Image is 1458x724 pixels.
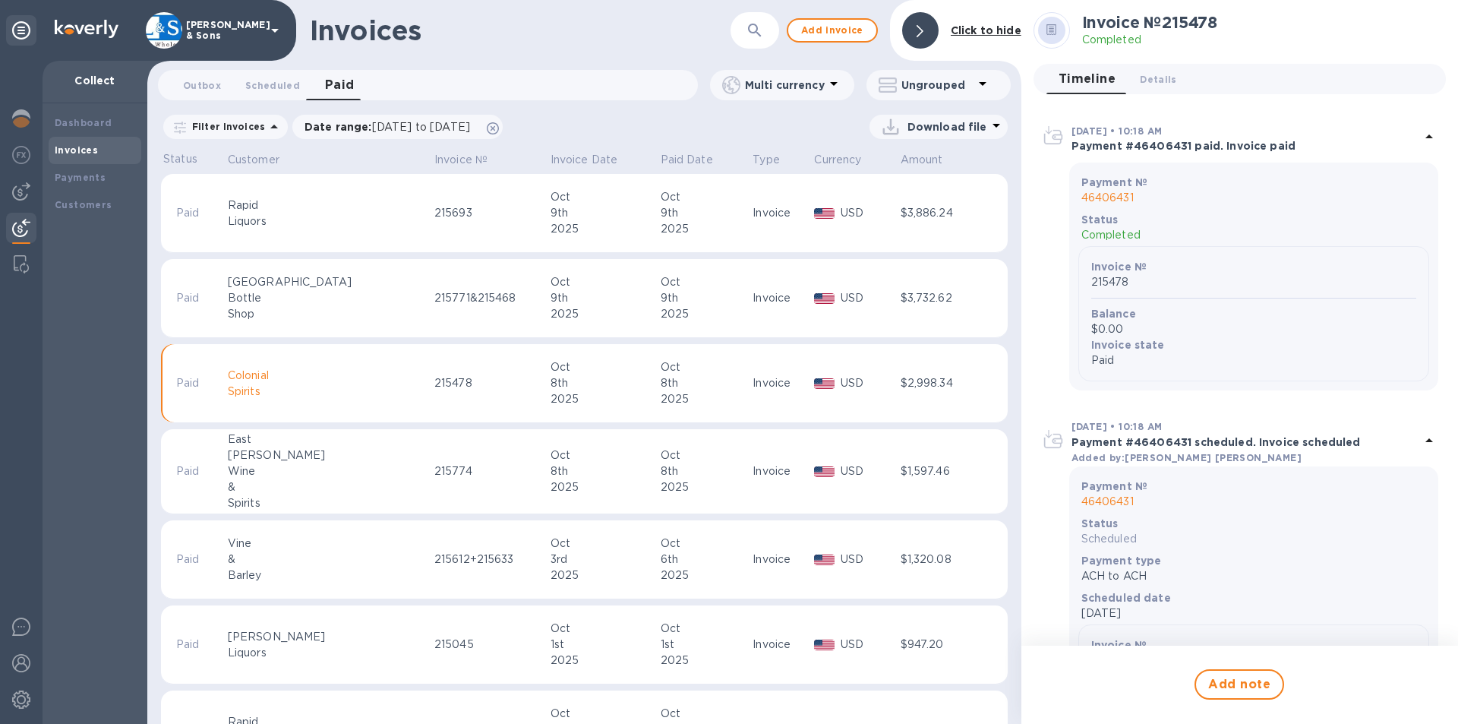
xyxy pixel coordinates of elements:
[661,706,749,722] div: Oct
[228,274,430,290] div: [GEOGRAPHIC_DATA]
[434,152,507,168] span: Invoice №
[228,629,430,645] div: [PERSON_NAME]
[1082,32,1217,48] p: Completed
[434,552,546,568] div: 215612+215633
[745,77,825,93] p: Multi currency
[1091,639,1147,651] b: Invoice №
[228,568,430,583] div: Barley
[551,359,656,375] div: Oct
[753,152,780,168] p: Type
[1091,353,1416,368] p: Paid
[1081,568,1426,584] p: ACH to ACH
[228,152,299,168] span: Customer
[814,555,835,565] img: USD
[1071,435,1420,450] p: Payment #46406431 scheduled. Invoice scheduled
[661,653,749,669] div: 2025
[551,375,656,391] div: 8th
[1071,125,1163,137] b: [DATE] • 10:18 AM
[551,479,656,495] div: 2025
[55,172,106,183] b: Payments
[310,14,421,46] h1: Invoices
[661,359,749,375] div: Oct
[551,463,656,479] div: 8th
[228,463,430,479] div: Wine
[661,463,749,479] div: 8th
[551,637,656,653] div: 1st
[1071,138,1420,153] p: Payment #46406431 paid. Invoice paid
[661,479,749,495] div: 2025
[814,152,861,168] p: Currency
[661,290,749,306] div: 9th
[661,552,749,568] div: 6th
[551,552,656,568] div: 3rd
[228,536,430,552] div: Vine
[228,290,430,306] div: Bottle
[753,463,809,479] div: Invoice
[176,205,210,221] p: Paid
[551,189,656,205] div: Oct
[753,152,800,168] span: Type
[753,552,809,568] div: Invoice
[787,18,878,43] button: Add invoice
[661,152,733,168] span: Paid Date
[551,621,656,637] div: Oct
[163,151,223,167] p: Status
[841,205,896,221] p: USD
[176,290,210,306] p: Paid
[551,152,618,168] p: Invoice Date
[551,568,656,583] div: 2025
[661,189,749,205] div: Oct
[814,378,835,389] img: USD
[814,466,835,477] img: USD
[1081,531,1426,547] p: Scheduled
[1081,176,1147,188] b: Payment №
[551,152,638,168] span: Invoice Date
[901,152,963,168] span: Amount
[1081,517,1119,530] b: Status
[551,205,656,221] div: 9th
[901,290,977,306] div: $3,732.62
[434,463,546,479] div: 215774
[55,73,135,88] p: Collect
[551,447,656,463] div: Oct
[901,205,977,221] div: $3,886.24
[1140,71,1176,87] span: Details
[814,640,835,650] img: USD
[1081,213,1119,226] b: Status
[245,77,300,93] span: Scheduled
[6,15,36,46] div: Unpin categories
[661,306,749,322] div: 2025
[661,568,749,583] div: 2025
[907,119,987,134] p: Download file
[841,463,896,479] p: USD
[1081,494,1426,510] p: 46406431
[1081,592,1171,604] b: Scheduled date
[434,290,546,306] div: 215771&215468
[551,221,656,237] div: 2025
[228,152,279,168] p: Customer
[1194,669,1284,700] button: Add note
[434,205,546,221] div: 215693
[228,368,430,384] div: Colonial
[551,653,656,669] div: 2025
[183,77,221,93] span: Outbox
[1091,308,1136,320] b: Balance
[551,306,656,322] div: 2025
[901,375,977,391] div: $2,998.34
[841,375,896,391] p: USD
[661,221,749,237] div: 2025
[800,21,864,40] span: Add invoice
[1081,480,1147,492] b: Payment №
[228,479,430,495] div: &
[901,552,977,568] div: $1,320.08
[228,384,430,400] div: Spirits
[228,552,430,568] div: &
[55,144,98,156] b: Invoices
[551,274,656,290] div: Oct
[434,637,546,653] div: 215045
[1059,68,1116,90] span: Timeline
[434,152,488,168] p: Invoice №
[292,115,503,139] div: Date range:[DATE] to [DATE]
[551,290,656,306] div: 9th
[1091,261,1147,273] b: Invoice №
